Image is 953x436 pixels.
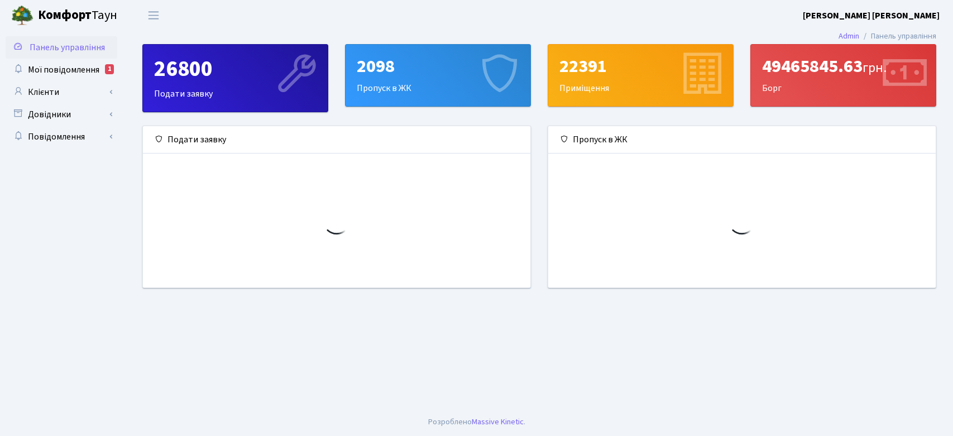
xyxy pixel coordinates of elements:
div: Розроблено . [428,416,525,428]
div: 1 [105,64,114,74]
a: Мої повідомлення1 [6,59,117,81]
div: Пропуск в ЖК [548,126,936,154]
a: 22391Приміщення [548,44,734,107]
a: Повідомлення [6,126,117,148]
div: Приміщення [548,45,733,106]
div: 22391 [559,56,722,77]
span: Таун [38,6,117,25]
div: 26800 [154,56,317,83]
div: Подати заявку [143,126,530,154]
button: Переключити навігацію [140,6,167,25]
a: [PERSON_NAME] [PERSON_NAME] [803,9,940,22]
a: Massive Kinetic [472,416,524,428]
div: 49465845.63 [762,56,925,77]
a: Довідники [6,103,117,126]
a: 26800Подати заявку [142,44,328,112]
nav: breadcrumb [822,25,953,48]
b: Комфорт [38,6,92,24]
span: грн. [863,58,887,78]
span: Панель управління [30,41,105,54]
div: Пропуск в ЖК [346,45,530,106]
div: 2098 [357,56,519,77]
a: Панель управління [6,36,117,59]
span: Мої повідомлення [28,64,99,76]
div: Борг [751,45,936,106]
img: logo.png [11,4,33,27]
li: Панель управління [859,30,936,42]
a: Клієнти [6,81,117,103]
a: Admin [839,30,859,42]
div: Подати заявку [143,45,328,112]
a: 2098Пропуск в ЖК [345,44,531,107]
